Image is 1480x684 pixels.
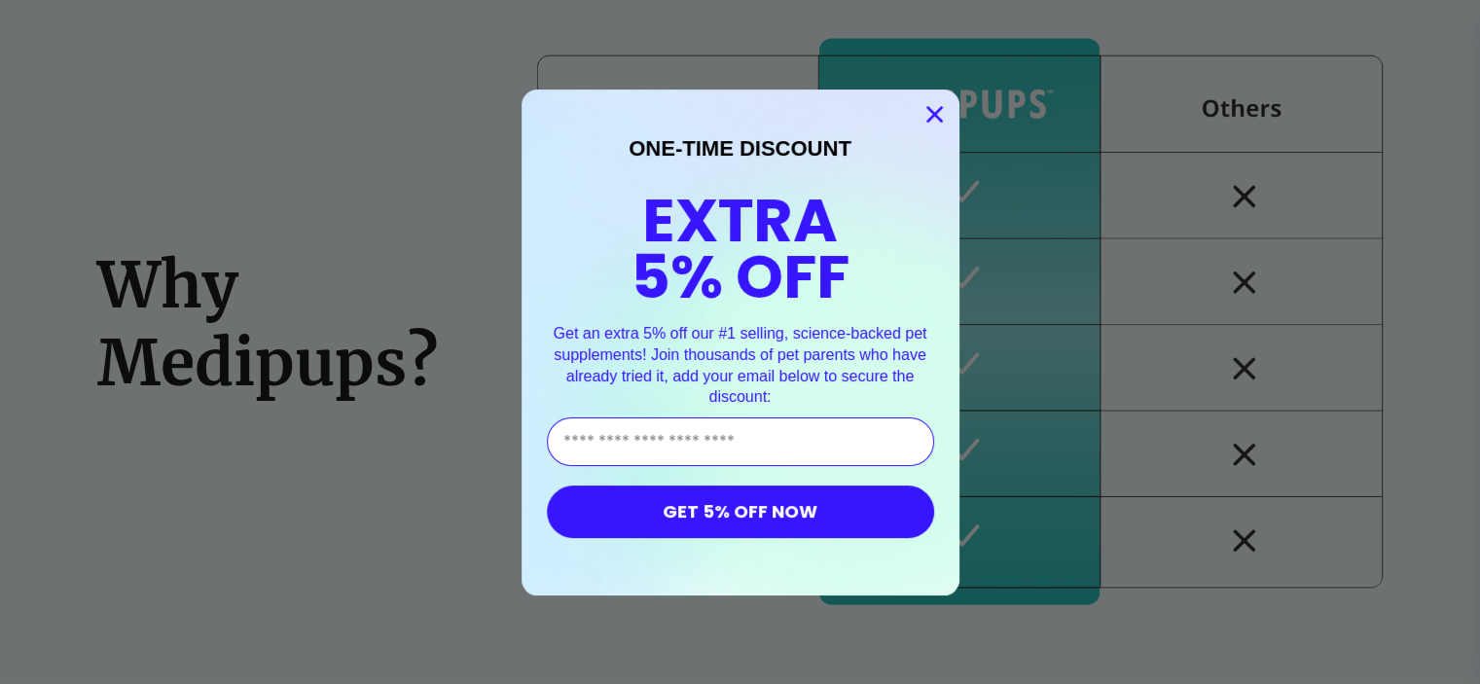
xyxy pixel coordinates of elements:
[642,178,838,263] span: EXTRA
[629,136,851,161] span: ONE-TIME DISCOUNT
[918,97,952,131] button: Close dialog
[547,486,934,538] button: GET 5% OFF NOW
[631,234,849,319] span: 5% OFF
[554,325,927,405] span: Get an extra 5% off our #1 selling, science-backed pet supplements! Join thousands of pet parents...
